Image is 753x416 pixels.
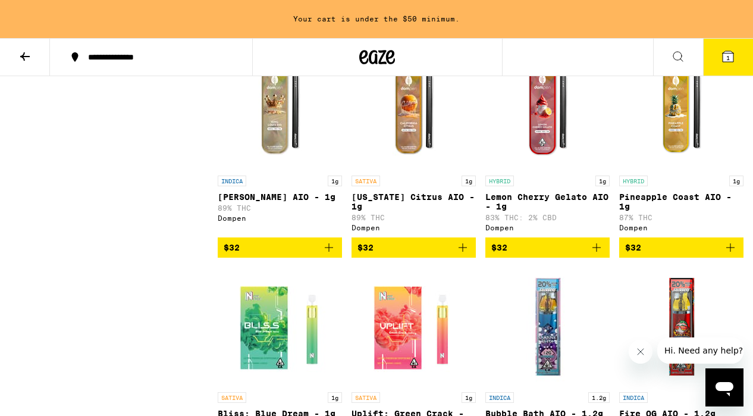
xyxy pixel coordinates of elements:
div: Dompen [619,224,743,232]
img: Sluggers - Bubble Bath AIO - 1.2g [488,267,607,386]
a: Open page for King Louis XIII AIO - 1g from Dompen [218,51,342,237]
a: Open page for California Citrus AIO - 1g from Dompen [352,51,476,237]
p: [US_STATE] Citrus AIO - 1g [352,192,476,211]
button: 1 [703,39,753,76]
p: 87% THC [619,214,743,221]
button: Add to bag [352,237,476,258]
img: New Norm - Uplift: Green Crack - 1g [354,267,473,386]
p: HYBRID [485,176,514,186]
p: INDICA [218,176,246,186]
p: SATIVA [352,176,380,186]
div: Dompen [218,214,342,222]
span: $32 [491,243,507,252]
div: Dompen [485,224,610,232]
span: $32 [357,243,374,252]
img: Dompen - King Louis XIII AIO - 1g [221,51,340,170]
p: SATIVA [352,392,380,403]
img: Sluggers - Fire OG AIO - 1.2g [622,267,741,386]
button: Add to bag [218,237,342,258]
iframe: Close message [629,340,652,364]
iframe: Button to launch messaging window [705,368,743,406]
img: Dompen - California Citrus AIO - 1g [354,51,473,170]
p: 89% THC [352,214,476,221]
p: HYBRID [619,176,648,186]
p: 83% THC: 2% CBD [485,214,610,221]
p: 1g [595,176,610,186]
span: $32 [625,243,641,252]
p: 89% THC [218,204,342,212]
span: $32 [224,243,240,252]
p: INDICA [485,392,514,403]
p: Pineapple Coast AIO - 1g [619,192,743,211]
a: Open page for Pineapple Coast AIO - 1g from Dompen [619,51,743,237]
p: [PERSON_NAME] AIO - 1g [218,192,342,202]
p: 1g [729,176,743,186]
p: 1g [328,392,342,403]
span: 1 [726,54,730,61]
button: Add to bag [485,237,610,258]
p: 1g [462,392,476,403]
p: 1g [328,176,342,186]
button: Add to bag [619,237,743,258]
p: 1.2g [588,392,610,403]
p: Lemon Cherry Gelato AIO - 1g [485,192,610,211]
img: Dompen - Pineapple Coast AIO - 1g [622,51,741,170]
img: Dompen - Lemon Cherry Gelato AIO - 1g [488,51,607,170]
a: Open page for Lemon Cherry Gelato AIO - 1g from Dompen [485,51,610,237]
iframe: Message from company [657,337,743,364]
div: Dompen [352,224,476,232]
p: 1g [462,176,476,186]
p: SATIVA [218,392,246,403]
p: INDICA [619,392,648,403]
img: New Norm - Bliss: Blue Dream - 1g [221,267,340,386]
